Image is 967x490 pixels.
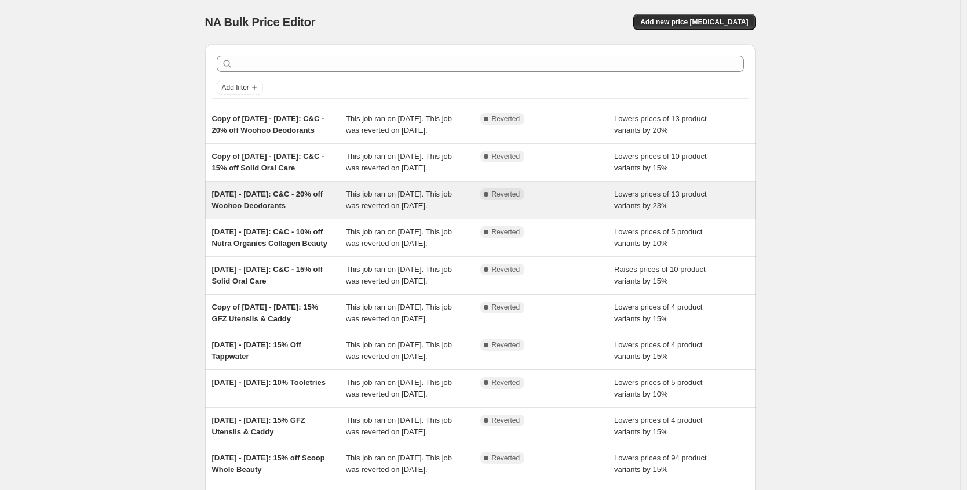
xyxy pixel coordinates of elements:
[614,114,707,135] span: Lowers prices of 13 product variants by 20%
[212,340,301,361] span: [DATE] - [DATE]: 15% Off Tappwater
[346,227,452,248] span: This job ran on [DATE]. This job was reverted on [DATE].
[492,152,520,161] span: Reverted
[614,303,702,323] span: Lowers prices of 4 product variants by 15%
[614,340,702,361] span: Lowers prices of 4 product variants by 15%
[492,378,520,387] span: Reverted
[212,190,323,210] span: [DATE] - [DATE]: C&C - 20% off Woohoo Deodorants
[346,416,452,436] span: This job ran on [DATE]. This job was reverted on [DATE].
[222,83,249,92] span: Add filter
[492,416,520,425] span: Reverted
[212,114,324,135] span: Copy of [DATE] - [DATE]: C&C - 20% off Woohoo Deodorants
[346,303,452,323] span: This job ran on [DATE]. This job was reverted on [DATE].
[492,265,520,274] span: Reverted
[212,416,305,436] span: [DATE] - [DATE]: 15% GFZ Utensils & Caddy
[212,378,326,387] span: [DATE] - [DATE]: 10% Tooletries
[614,190,707,210] span: Lowers prices of 13 product variants by 23%
[614,453,707,474] span: Lowers prices of 94 product variants by 15%
[205,16,316,28] span: NA Bulk Price Editor
[614,152,707,172] span: Lowers prices of 10 product variants by 15%
[492,114,520,124] span: Reverted
[346,378,452,398] span: This job ran on [DATE]. This job was reverted on [DATE].
[633,14,755,30] button: Add new price [MEDICAL_DATA]
[346,265,452,285] span: This job ran on [DATE]. This job was reverted on [DATE].
[346,453,452,474] span: This job ran on [DATE]. This job was reverted on [DATE].
[212,303,319,323] span: Copy of [DATE] - [DATE]: 15% GFZ Utensils & Caddy
[492,303,520,312] span: Reverted
[212,453,325,474] span: [DATE] - [DATE]: 15% off Scoop Whole Beauty
[346,190,452,210] span: This job ran on [DATE]. This job was reverted on [DATE].
[212,265,323,285] span: [DATE] - [DATE]: C&C - 15% off Solid Oral Care
[346,114,452,135] span: This job ran on [DATE]. This job was reverted on [DATE].
[217,81,263,95] button: Add filter
[492,453,520,463] span: Reverted
[492,190,520,199] span: Reverted
[212,227,327,248] span: [DATE] - [DATE]: C&C - 10% off Nutra Organics Collagen Beauty
[346,152,452,172] span: This job ran on [DATE]. This job was reverted on [DATE].
[614,378,702,398] span: Lowers prices of 5 product variants by 10%
[614,227,702,248] span: Lowers prices of 5 product variants by 10%
[614,416,702,436] span: Lowers prices of 4 product variants by 15%
[614,265,706,285] span: Raises prices of 10 product variants by 15%
[492,340,520,350] span: Reverted
[640,17,748,27] span: Add new price [MEDICAL_DATA]
[346,340,452,361] span: This job ran on [DATE]. This job was reverted on [DATE].
[212,152,324,172] span: Copy of [DATE] - [DATE]: C&C - 15% off Solid Oral Care
[492,227,520,237] span: Reverted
